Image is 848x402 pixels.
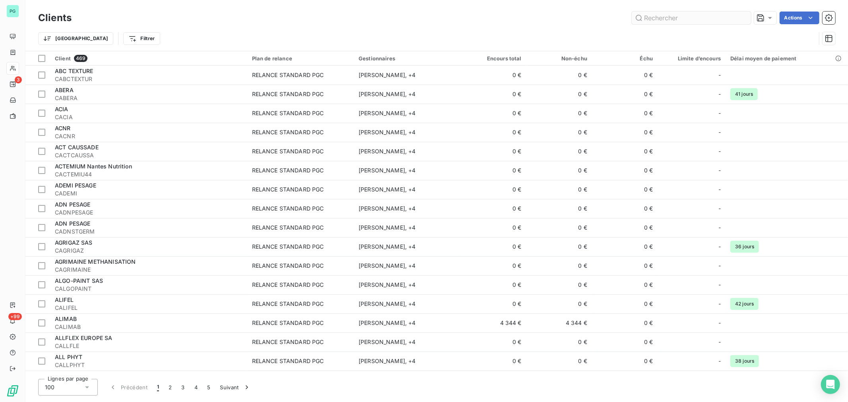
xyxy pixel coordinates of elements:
button: Suivant [215,379,256,396]
td: 0 € [526,352,592,371]
h3: Clients [38,11,72,25]
button: 1 [152,379,164,396]
td: 0 € [592,161,658,180]
td: 0 € [461,104,526,123]
td: 0 € [461,256,526,275]
div: Limite d’encours [662,55,721,62]
td: 0 € [592,371,658,390]
span: CACIA [55,113,243,121]
div: Open Intercom Messenger [821,375,840,394]
span: CADEMI [55,189,243,197]
div: Échu [597,55,653,62]
div: [PERSON_NAME] , + 4 [359,281,456,289]
div: [PERSON_NAME] , + 4 [359,300,456,308]
td: 0 € [526,66,592,85]
td: 0 € [592,352,658,371]
span: - [718,319,721,327]
td: 0 € [526,104,592,123]
td: 0 € [592,313,658,332]
span: - [718,281,721,289]
td: 0 € [461,142,526,161]
span: CADNPESAGE [55,209,243,216]
span: - [718,224,721,232]
td: 0 € [461,123,526,142]
td: 0 € [526,332,592,352]
td: 0 € [592,142,658,161]
button: [GEOGRAPHIC_DATA] [38,32,113,45]
span: - [718,186,721,193]
span: CALIMAB [55,323,243,331]
td: 0 € [592,275,658,294]
img: Logo LeanPay [6,385,19,397]
td: 0 € [592,123,658,142]
div: [PERSON_NAME] , + 4 [359,90,456,98]
div: RELANCE STANDARD PGC [252,357,324,365]
span: CALGOPAINT [55,285,243,293]
td: 0 € [526,218,592,237]
td: 0 € [461,294,526,313]
td: 0 € [526,85,592,104]
span: CAGRIGAZ [55,247,243,255]
td: 0 € [461,332,526,352]
span: 1 [157,383,159,391]
button: Précédent [104,379,152,396]
span: ADEMI PESAGE [55,182,96,189]
div: RELANCE STANDARD PGC [252,243,324,251]
span: CACTEMIU44 [55,170,243,178]
td: 0 € [461,85,526,104]
div: [PERSON_NAME] , + 4 [359,205,456,213]
td: 0 € [461,371,526,390]
td: 4 344 € [526,313,592,332]
td: 0 € [526,371,592,390]
div: [PERSON_NAME] , + 4 [359,166,456,174]
td: 0 € [526,142,592,161]
span: - [718,166,721,174]
td: 0 € [526,123,592,142]
div: [PERSON_NAME] , + 4 [359,262,456,270]
td: 0 € [592,104,658,123]
span: 469 [74,55,87,62]
button: 2 [164,379,177,396]
div: Délai moyen de paiement [730,55,843,62]
div: [PERSON_NAME] , + 4 [359,243,456,251]
span: - [718,90,721,98]
span: ABERA [55,87,74,93]
span: CACNR [55,132,243,140]
span: ACNR [55,125,71,131]
div: [PERSON_NAME] , + 4 [359,319,456,327]
td: 0 € [592,66,658,85]
div: RELANCE STANDARD PGC [252,281,324,289]
td: 0 € [592,256,658,275]
span: ACIA [55,106,68,112]
div: [PERSON_NAME] , + 4 [359,71,456,79]
td: 0 € [461,352,526,371]
td: 0 € [461,180,526,199]
div: Non-échu [531,55,587,62]
span: ADN PESAGE [55,201,91,208]
span: AGRIGAZ SAS [55,239,93,246]
button: 3 [177,379,190,396]
span: CADNSTGERM [55,228,243,236]
td: 4 344 € [461,313,526,332]
button: Actions [780,12,819,24]
td: 0 € [461,218,526,237]
div: RELANCE STANDARD PGC [252,205,324,213]
span: 38 jours [730,355,759,367]
span: AGRIMAINE METHANISATION [55,258,136,265]
td: 0 € [526,180,592,199]
div: RELANCE STANDARD PGC [252,71,324,79]
span: - [718,147,721,155]
input: Rechercher [632,12,751,24]
span: CAGRIMAINE [55,266,243,274]
span: ADN PESAGE [55,220,91,227]
div: RELANCE STANDARD PGC [252,224,324,232]
td: 0 € [526,256,592,275]
span: 3 [15,76,22,83]
span: CABCTEXTUR [55,75,243,83]
span: - [718,262,721,270]
div: [PERSON_NAME] , + 4 [359,186,456,193]
div: RELANCE STANDARD PGC [252,147,324,155]
span: - [718,300,721,308]
span: - [718,205,721,213]
span: 42 jours [730,298,759,310]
